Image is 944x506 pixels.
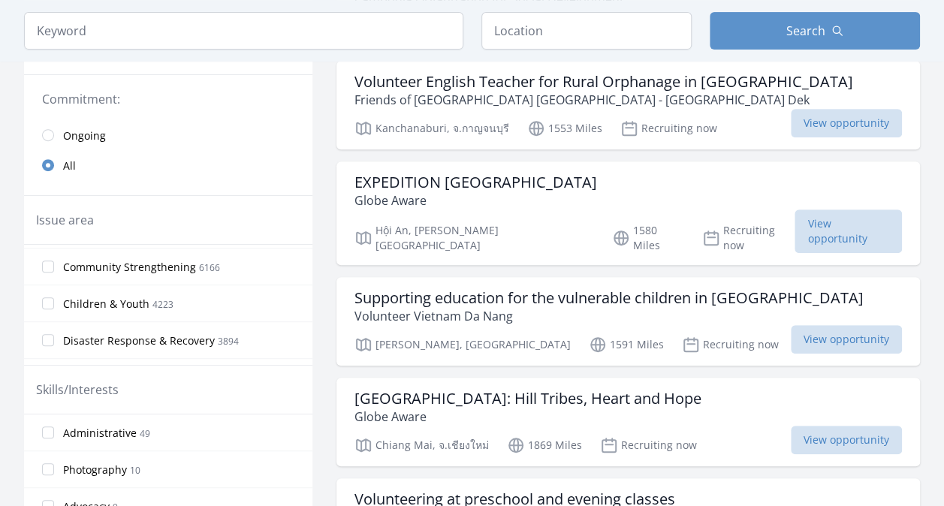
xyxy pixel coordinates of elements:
[791,109,902,137] span: View opportunity
[710,12,920,50] button: Search
[336,61,920,149] a: Volunteer English Teacher for Rural Orphanage in [GEOGRAPHIC_DATA] Friends of [GEOGRAPHIC_DATA] [...
[42,334,54,346] input: Disaster Response & Recovery 3894
[42,297,54,309] input: Children & Youth 4223
[24,150,312,180] a: All
[63,426,137,441] span: Administrative
[42,261,54,273] input: Community Strengthening 6166
[63,333,215,348] span: Disaster Response & Recovery
[130,464,140,477] span: 10
[354,307,864,325] p: Volunteer Vietnam Da Nang
[152,298,173,311] span: 4223
[507,436,582,454] p: 1869 Miles
[354,289,864,307] h3: Supporting education for the vulnerable children in [GEOGRAPHIC_DATA]
[63,462,127,477] span: Photography
[42,426,54,438] input: Administrative 49
[786,22,825,40] span: Search
[218,335,239,348] span: 3894
[795,209,902,253] span: View opportunity
[354,390,701,408] h3: [GEOGRAPHIC_DATA]: Hill Tribes, Heart and Hope
[354,173,597,191] h3: EXPEDITION [GEOGRAPHIC_DATA]
[612,223,684,253] p: 1580 Miles
[354,408,701,426] p: Globe Aware
[354,73,853,91] h3: Volunteer English Teacher for Rural Orphanage in [GEOGRAPHIC_DATA]
[354,91,853,109] p: Friends of [GEOGRAPHIC_DATA] [GEOGRAPHIC_DATA] - [GEOGRAPHIC_DATA] Dek
[354,336,571,354] p: [PERSON_NAME], [GEOGRAPHIC_DATA]
[354,223,594,253] p: Hội An, [PERSON_NAME][GEOGRAPHIC_DATA]
[791,325,902,354] span: View opportunity
[791,426,902,454] span: View opportunity
[589,336,664,354] p: 1591 Miles
[199,261,220,274] span: 6166
[140,427,150,440] span: 49
[354,436,489,454] p: Chiang Mai, จ.เชียงใหม่
[336,161,920,265] a: EXPEDITION [GEOGRAPHIC_DATA] Globe Aware Hội An, [PERSON_NAME][GEOGRAPHIC_DATA] 1580 Miles Recrui...
[63,128,106,143] span: Ongoing
[702,223,795,253] p: Recruiting now
[42,90,294,108] legend: Commitment:
[42,463,54,475] input: Photography 10
[36,211,94,229] legend: Issue area
[24,120,312,150] a: Ongoing
[63,260,196,275] span: Community Strengthening
[682,336,779,354] p: Recruiting now
[354,119,509,137] p: Kanchanaburi, จ.กาญจนบุรี
[36,381,119,399] legend: Skills/Interests
[354,191,597,209] p: Globe Aware
[481,12,692,50] input: Location
[63,158,76,173] span: All
[620,119,717,137] p: Recruiting now
[336,277,920,366] a: Supporting education for the vulnerable children in [GEOGRAPHIC_DATA] Volunteer Vietnam Da Nang [...
[24,12,463,50] input: Keyword
[63,297,149,312] span: Children & Youth
[600,436,697,454] p: Recruiting now
[336,378,920,466] a: [GEOGRAPHIC_DATA]: Hill Tribes, Heart and Hope Globe Aware Chiang Mai, จ.เชียงใหม่ 1869 Miles Rec...
[527,119,602,137] p: 1553 Miles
